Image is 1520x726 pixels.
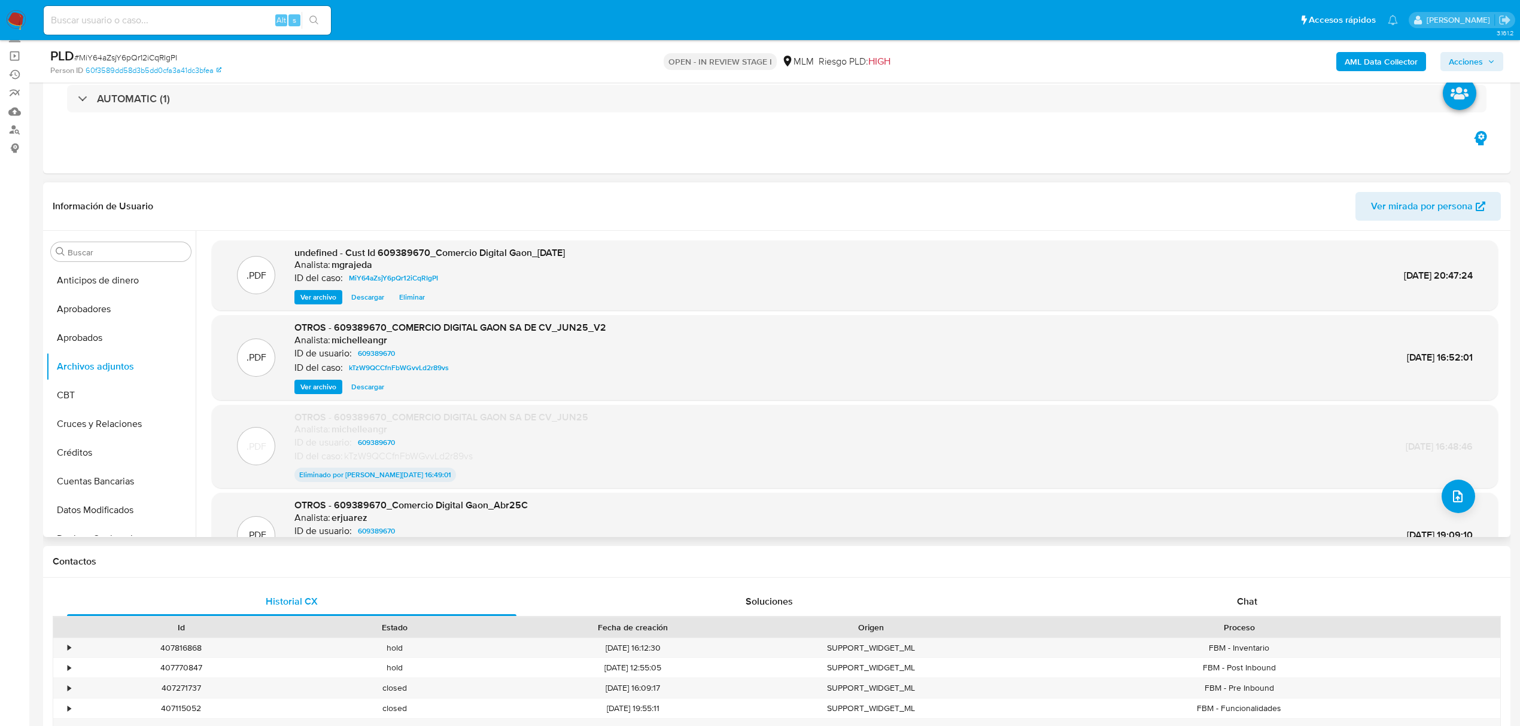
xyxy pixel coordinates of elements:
[332,334,387,346] h6: michelleangr
[294,512,330,524] p: Analista:
[399,291,425,303] span: Eliminar
[986,621,1492,633] div: Proceso
[294,246,565,260] span: undefined - Cust Id 609389670_Comercio Digital Gaon_[DATE]
[294,380,342,394] button: Ver archivo
[46,410,196,438] button: Cruces y Relaciones
[358,524,395,538] span: 609389670
[332,423,387,435] h6: michelleangr
[978,678,1500,698] div: FBM - Pre Inbound
[53,556,1501,568] h1: Contactos
[74,678,288,698] div: 407271737
[773,621,969,633] div: Origen
[46,524,196,553] button: Devices Geolocation
[74,51,177,63] span: # MiY64aZsjY6pQr12iCqRIgPI
[74,658,288,678] div: 407770847
[53,200,153,212] h1: Información de Usuario
[764,638,978,658] div: SUPPORT_WIDGET_ML
[294,437,352,449] p: ID de usuario:
[294,362,343,374] p: ID del caso:
[1355,192,1501,221] button: Ver mirada por persona
[501,638,764,658] div: [DATE] 16:12:30
[74,698,288,718] div: 407115052
[1404,269,1473,282] span: [DATE] 20:47:24
[351,381,384,393] span: Descargar
[74,638,288,658] div: 407816868
[46,381,196,410] button: CBT
[1309,14,1376,26] span: Accesos rápidos
[288,658,501,678] div: hold
[247,269,266,282] p: .PDF
[288,678,501,698] div: closed
[293,14,296,26] span: s
[46,438,196,467] button: Créditos
[56,247,65,257] button: Buscar
[664,53,777,70] p: OPEN - IN REVIEW STAGE I
[1498,14,1511,26] a: Salir
[345,290,390,304] button: Descargar
[351,291,384,303] span: Descargar
[97,92,170,105] h3: AUTOMATIC (1)
[302,12,326,29] button: search-icon
[68,247,186,258] input: Buscar
[46,266,196,295] button: Anticipos de dinero
[868,54,890,68] span: HIGH
[510,621,756,633] div: Fecha de creación
[294,498,528,512] span: OTROS - 609389670_Comercio Digital Gaon_Abr25C
[86,65,221,76] a: 60f3589dd58d3b5dd0cfa3a41dc3bfea
[978,658,1500,678] div: FBM - Post Inbound
[344,271,443,285] a: MiY64aZsjY6pQr12iCqRIgPI
[68,662,71,673] div: •
[300,291,336,303] span: Ver archivo
[349,271,438,285] span: MiY64aZsjY6pQr12iCqRIgPI
[501,658,764,678] div: [DATE] 12:55:05
[296,621,493,633] div: Estado
[247,440,266,453] p: .PDF
[68,703,71,714] div: •
[764,658,978,678] div: SUPPORT_WIDGET_ML
[50,46,74,65] b: PLD
[68,682,71,694] div: •
[294,525,352,537] p: ID de usuario:
[44,13,331,28] input: Buscar usuario o caso...
[358,346,395,361] span: 609389670
[294,410,588,424] span: OTROS - 609389670_COMERCIO DIGITAL GAON SA DE CV_JUN25
[294,468,456,482] p: Eliminado por [PERSON_NAME] [DATE] 16:49:01
[332,512,367,524] h6: erjuarez
[294,321,606,334] span: OTROS - 609389670_COMERCIO DIGITAL GAON SA DE CV_JUN25_V2
[501,678,764,698] div: [DATE] 16:09:17
[276,14,286,26] span: Alt
[332,259,372,271] h6: mgrajeda
[764,698,978,718] div: SUPPORT_WIDGET_ML
[247,351,266,364] p: .PDF
[1497,28,1514,38] span: 3.161.2
[501,698,764,718] div: [DATE] 19:55:11
[1427,14,1494,26] p: marianathalie.grajeda@mercadolibre.com.mx
[46,295,196,324] button: Aprobadores
[1371,192,1473,221] span: Ver mirada por persona
[1406,440,1473,453] span: [DATE] 16:48:46
[393,290,431,304] button: Eliminar
[46,324,196,352] button: Aprobados
[67,85,1486,112] div: AUTOMATIC (1)
[294,259,330,271] p: Analista:
[1442,480,1475,513] button: upload-file
[782,55,814,68] div: MLM
[1345,52,1418,71] b: AML Data Collector
[294,423,330,435] p: Analista:
[46,467,196,496] button: Cuentas Bancarias
[288,638,501,658] div: hold
[1388,15,1398,25] a: Notificaciones
[294,290,342,304] button: Ver archivo
[50,65,83,76] b: Person ID
[358,435,395,450] span: 609389670
[294,272,343,284] p: ID del caso:
[1237,594,1257,608] span: Chat
[294,450,588,463] div: kTzW9QCCfnFbWGvvLd2r89vs
[353,435,400,450] a: 609389670
[294,347,352,359] p: ID de usuario:
[764,678,978,698] div: SUPPORT_WIDGET_ML
[978,638,1500,658] div: FBM - Inventario
[68,642,71,654] div: •
[266,594,318,608] span: Historial CX
[1407,528,1473,542] span: [DATE] 19:09:10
